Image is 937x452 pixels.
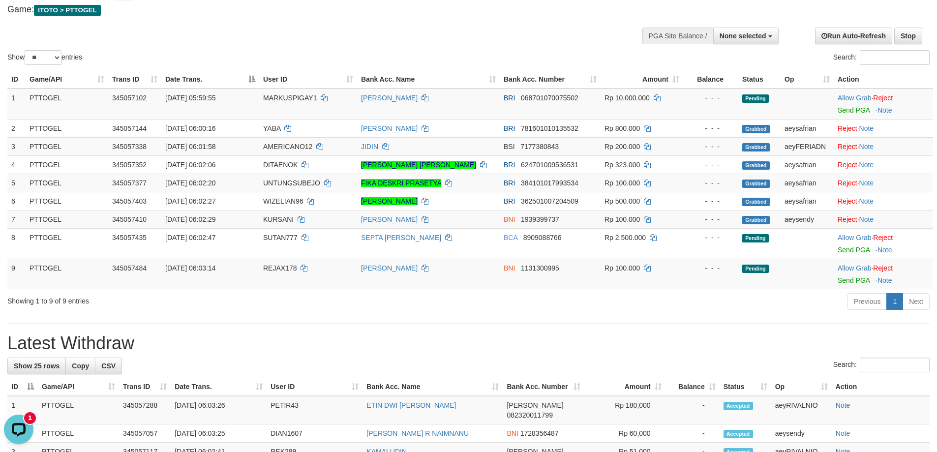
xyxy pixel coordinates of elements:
a: Note [836,429,850,437]
th: Game/API: activate to sort column ascending [38,378,119,396]
span: Rp 2.500.000 [605,234,646,241]
span: Rp 100.000 [605,215,640,223]
a: Note [859,124,874,132]
span: UNTUNGSUBEJO [263,179,320,187]
td: aeysafrian [781,155,834,174]
th: Date Trans.: activate to sort column descending [161,70,259,89]
th: Bank Acc. Number: activate to sort column ascending [500,70,601,89]
button: Open LiveChat chat widget [4,4,33,33]
span: [DATE] 06:02:06 [165,161,215,169]
td: aeysendy [771,424,832,443]
label: Search: [833,358,930,372]
span: · [838,264,873,272]
a: [PERSON_NAME] [361,94,418,102]
a: Allow Grab [838,94,871,102]
span: BCA [504,234,517,241]
span: [DATE] 06:02:47 [165,234,215,241]
span: Show 25 rows [14,362,60,370]
span: KURSANI [263,215,294,223]
span: 345057410 [112,215,147,223]
td: 345057057 [119,424,171,443]
span: BNI [507,429,518,437]
span: Copy 781601010135532 to clipboard [521,124,578,132]
span: Grabbed [742,180,770,188]
div: - - - [687,178,734,188]
span: Copy 384101017993534 to clipboard [521,179,578,187]
span: Rp 500.000 [605,197,640,205]
th: User ID: activate to sort column ascending [267,378,363,396]
span: Grabbed [742,161,770,170]
span: [DATE] 05:59:55 [165,94,215,102]
td: · [834,137,933,155]
td: PTTOGEL [38,396,119,424]
span: Accepted [724,430,753,438]
label: Search: [833,50,930,65]
span: [DATE] 06:00:16 [165,124,215,132]
span: [DATE] 06:02:27 [165,197,215,205]
td: PETIR43 [267,396,363,424]
td: Rp 60,000 [584,424,665,443]
div: - - - [687,196,734,206]
td: · [834,155,933,174]
span: Rp 100.000 [605,264,640,272]
h1: Latest Withdraw [7,333,930,353]
th: Bank Acc. Name: activate to sort column ascending [357,70,500,89]
td: PTTOGEL [26,89,108,120]
td: - [665,424,720,443]
a: Reject [838,124,857,132]
a: FIKA DESKRI PRASETYA [361,179,441,187]
a: Send PGA [838,106,870,114]
a: CSV [95,358,122,374]
a: Note [859,179,874,187]
td: · [834,192,933,210]
a: Show 25 rows [7,358,66,374]
span: Copy 082320011799 to clipboard [507,411,552,419]
span: 345057435 [112,234,147,241]
a: [PERSON_NAME] [PERSON_NAME] [361,161,476,169]
a: Note [877,276,892,284]
th: ID [7,70,26,89]
span: Copy 068701070075502 to clipboard [521,94,578,102]
a: Reject [873,234,893,241]
td: · [834,210,933,228]
button: None selected [713,28,779,44]
td: 1 [7,89,26,120]
a: [PERSON_NAME] [361,124,418,132]
span: [DATE] 06:03:14 [165,264,215,272]
a: Run Auto-Refresh [815,28,892,44]
a: Send PGA [838,246,870,254]
td: aeysafrian [781,119,834,137]
th: Op: activate to sort column ascending [781,70,834,89]
a: Reject [838,215,857,223]
div: - - - [687,123,734,133]
a: Previous [847,293,887,310]
td: · [834,174,933,192]
a: Note [859,161,874,169]
td: aeysafrian [781,192,834,210]
a: Reject [838,179,857,187]
th: Amount: activate to sort column ascending [601,70,683,89]
div: PGA Site Balance / [642,28,713,44]
span: Copy [72,362,89,370]
td: 2 [7,119,26,137]
span: 345057403 [112,197,147,205]
span: REJAX178 [263,264,297,272]
div: New messages notification [24,1,36,13]
a: [PERSON_NAME] [361,264,418,272]
div: - - - [687,142,734,151]
th: Op: activate to sort column ascending [771,378,832,396]
a: 1 [886,293,903,310]
span: AMERICANO12 [263,143,312,151]
a: Reject [838,197,857,205]
span: Copy 624701009536531 to clipboard [521,161,578,169]
a: SEPTA [PERSON_NAME] [361,234,441,241]
th: ID: activate to sort column descending [7,378,38,396]
td: aeyRIVALNIO [771,396,832,424]
td: DIAN1607 [267,424,363,443]
span: Accepted [724,402,753,410]
td: 7 [7,210,26,228]
a: Note [877,106,892,114]
td: 8 [7,228,26,259]
span: 345057377 [112,179,147,187]
th: Date Trans.: activate to sort column ascending [171,378,267,396]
